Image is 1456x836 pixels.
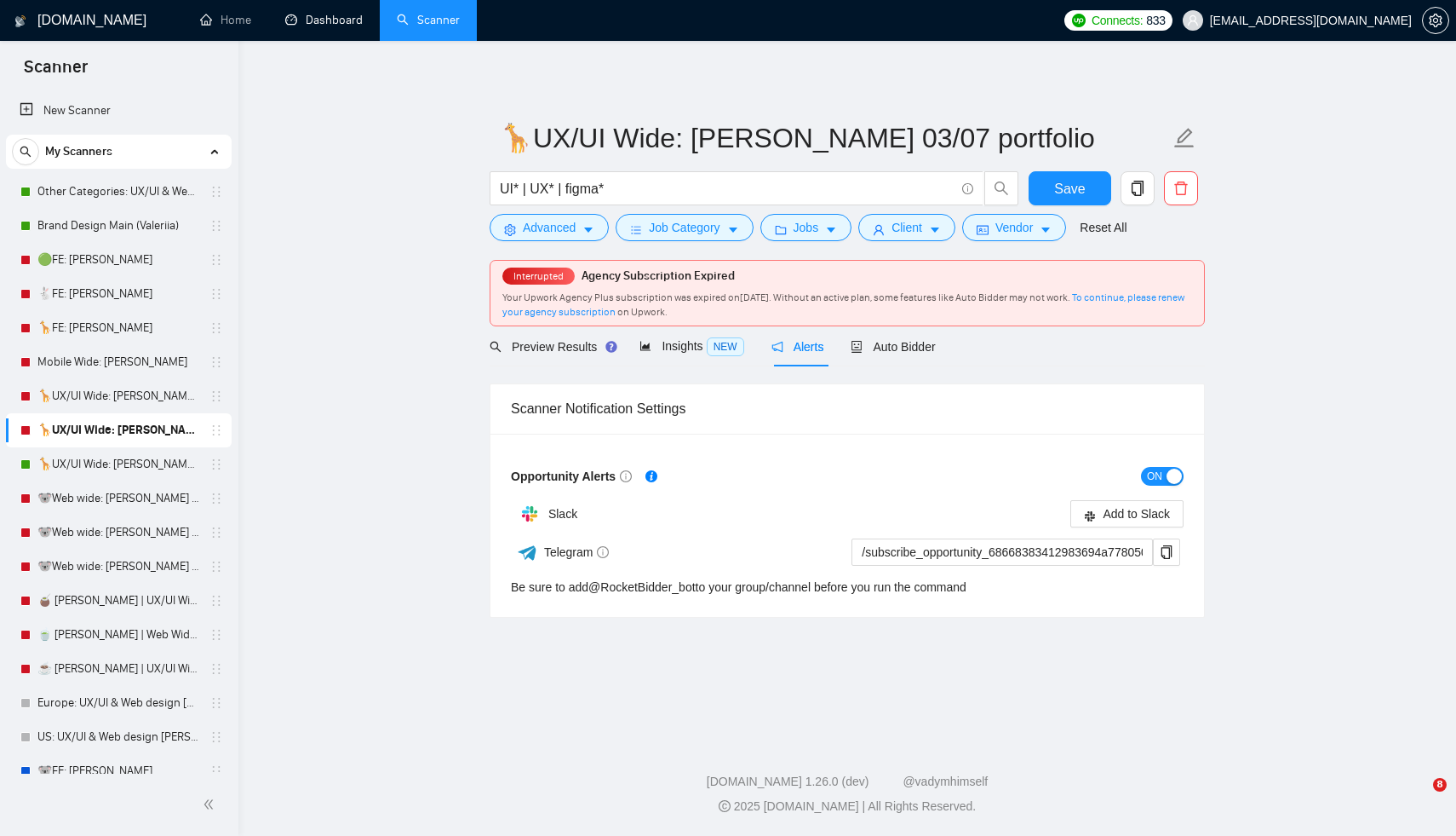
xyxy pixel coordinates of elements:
a: Reset All [1080,218,1126,237]
button: folderJobscaret-down [760,214,852,241]
a: setting [1422,14,1449,27]
span: holder [209,526,223,539]
button: delete [1164,171,1198,205]
span: Scanner [10,55,101,90]
span: robot [851,341,863,353]
input: Scanner name... [499,117,1170,159]
span: 8 [1433,778,1447,792]
span: notification [771,341,783,353]
a: Mobile Wide: [PERSON_NAME] [37,345,199,379]
a: searchScanner [397,13,460,27]
a: 🐨Web wide: [PERSON_NAME] 03/07 bid in range [37,516,199,550]
a: 🐨Web wide: [PERSON_NAME] 03/07 old але перест на веб проф [37,481,199,516]
a: New Scanner [20,94,218,128]
a: 🧉 [PERSON_NAME] | UX/UI Wide: 31/07 - Bid in Range [37,584,199,618]
span: user [873,223,885,236]
iframe: To enrich screen reader interactions, please activate Accessibility in Grammarly extension settings [1398,778,1439,819]
span: search [13,146,38,158]
span: holder [209,355,223,369]
span: Save [1054,178,1085,199]
span: slack [1084,509,1096,522]
a: [DOMAIN_NAME] 1.26.0 (dev) [707,775,869,788]
span: holder [209,764,223,778]
span: holder [209,628,223,642]
span: caret-down [825,223,837,236]
span: holder [209,696,223,710]
span: info-circle [620,470,632,482]
span: copyright [719,800,731,812]
button: search [12,138,39,165]
span: Job Category [649,218,719,237]
div: Tooltip anchor [644,469,659,484]
span: info-circle [597,546,609,558]
a: 🟢FE: [PERSON_NAME] [37,243,199,277]
span: holder [209,492,223,505]
a: 🐨FE: [PERSON_NAME] [37,754,199,788]
button: slackAdd to Slack [1070,500,1184,528]
img: logo [14,8,26,35]
a: 🍵 [PERSON_NAME] | Web Wide: 23/07 - Bid in Range [37,618,199,652]
span: idcard [977,223,989,236]
button: barsJob Categorycaret-down [616,214,753,241]
a: @RocketBidder_bot [588,580,696,594]
span: info-circle [962,183,973,194]
span: holder [209,185,223,199]
span: Opportunity Alerts [511,470,632,483]
a: US: UX/UI & Web design [PERSON_NAME] [37,720,199,754]
span: holder [209,321,223,335]
span: holder [209,662,223,676]
button: setting [1422,7,1449,34]
span: caret-down [1040,223,1052,236]
a: @vadymhimself [903,775,988,788]
input: Search Freelance Jobs... [500,178,954,199]
span: holder [209,424,223,437]
a: 🐇FE: [PERSON_NAME] [37,277,199,311]
span: Jobs [794,218,819,237]
span: search [490,341,502,353]
button: Save [1029,171,1111,205]
a: Brand Design Main (Valeriia) [37,209,199,243]
a: Other Categories: UX/UI & Web design [PERSON_NAME] [37,175,199,209]
span: 833 [1146,11,1165,30]
span: caret-down [727,223,739,236]
span: Interrupted [508,270,569,282]
img: hpQkSZIkSZIkSZIkSZIkSZIkSZIkSZIkSZIkSZIkSZIkSZIkSZIkSZIkSZIkSZIkSZIkSZIkSZIkSZIkSZIkSZIkSZIkSZIkS... [513,497,547,531]
button: idcardVendorcaret-down [962,214,1066,241]
span: Your Upwork Agency Plus subscription was expired on [DATE] . Without an active plan, some feature... [502,291,1184,318]
div: 2025 [DOMAIN_NAME] | All Rights Reserved. [252,798,1442,816]
span: ON [1147,467,1162,486]
span: delete [1165,181,1197,196]
span: setting [504,223,516,236]
a: homeHome [200,13,251,27]
span: Insights [639,339,743,353]
span: My Scanners [45,135,112,169]
span: copy [1121,181,1154,196]
img: upwork-logo.png [1072,14,1086,27]
button: search [984,171,1018,205]
span: caret-down [582,223,594,236]
span: Telegram [544,545,610,559]
span: Slack [548,507,577,521]
span: Advanced [523,218,576,237]
a: Europe: UX/UI & Web design [PERSON_NAME] [37,686,199,720]
span: Alerts [771,340,824,354]
div: Scanner Notification Settings [511,384,1184,433]
span: copy [1154,545,1179,559]
span: holder [209,389,223,403]
span: search [985,181,1017,196]
span: holder [209,458,223,471]
span: holder [209,594,223,608]
li: New Scanner [6,94,232,128]
span: Auto Bidder [851,340,935,354]
span: NEW [707,337,744,356]
a: 🦒FE: [PERSON_NAME] [37,311,199,345]
span: holder [209,560,223,574]
a: 🐨Web wide: [PERSON_NAME] 03/07 humor trigger [37,550,199,584]
a: 🦒UX/UI Wide: [PERSON_NAME] 03/07 old [37,379,199,413]
span: holder [209,253,223,267]
a: dashboardDashboard [285,13,363,27]
button: copy [1121,171,1155,205]
span: caret-down [929,223,941,236]
span: holder [209,287,223,301]
span: folder [775,223,787,236]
